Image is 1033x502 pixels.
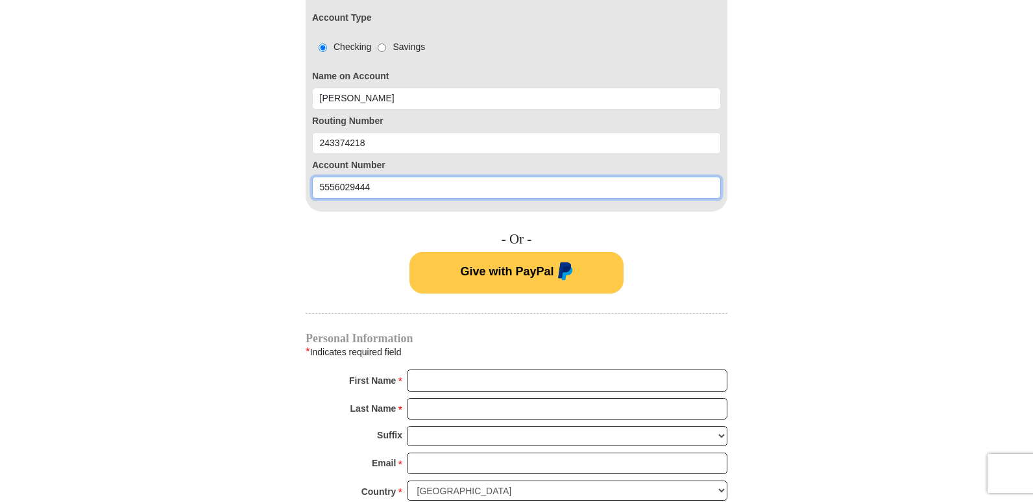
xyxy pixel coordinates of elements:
label: Routing Number [312,114,721,128]
strong: Country [361,483,396,501]
strong: First Name [349,371,396,390]
h4: Personal Information [306,333,727,344]
strong: Last Name [350,399,396,418]
label: Name on Account [312,69,721,83]
span: Give with PayPal [460,264,553,277]
h4: - Or - [306,231,727,247]
label: Account Type [312,11,372,25]
div: Indicates required field [306,344,727,360]
strong: Email [372,454,396,472]
strong: Suffix [377,426,402,444]
div: Checking Savings [312,40,425,54]
button: Give with PayPal [409,252,624,294]
label: Account Number [312,158,721,172]
img: paypal [554,262,573,283]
